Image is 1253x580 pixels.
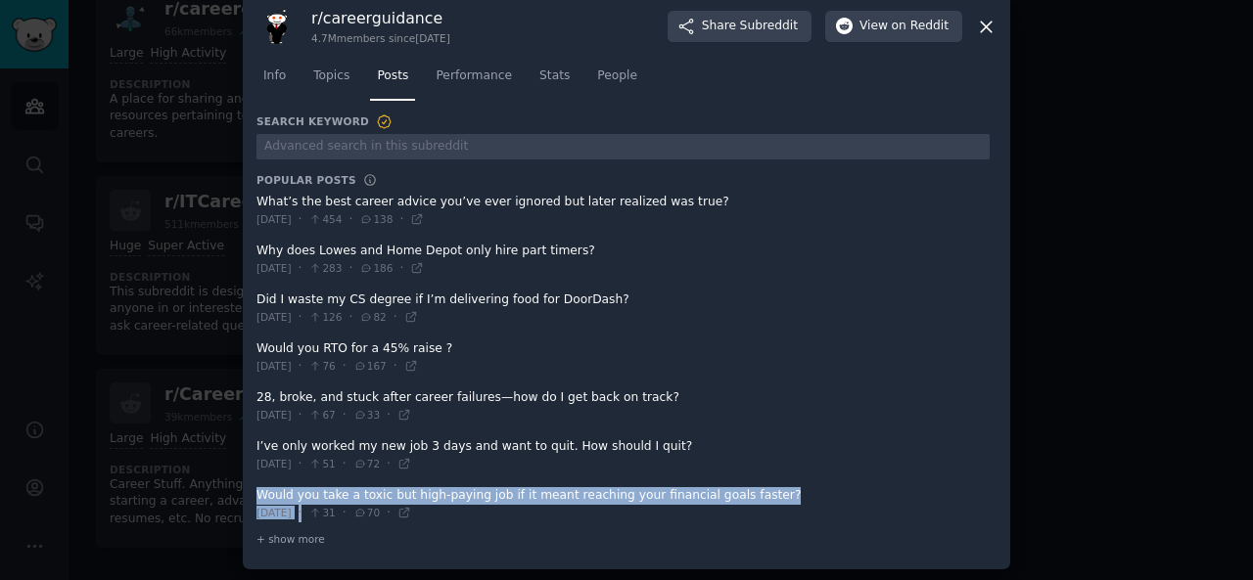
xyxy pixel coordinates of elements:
[387,505,391,522] span: ·
[343,358,347,376] span: ·
[429,61,519,101] a: Performance
[308,408,335,422] span: 67
[308,212,342,226] span: 454
[533,61,577,101] a: Stats
[263,67,286,85] span: Info
[394,309,397,327] span: ·
[539,67,570,85] span: Stats
[299,407,302,424] span: ·
[348,211,352,229] span: ·
[256,532,325,546] span: + show more
[343,456,347,473] span: ·
[299,456,302,473] span: ·
[377,67,408,85] span: Posts
[311,8,450,28] h3: r/ careerguidance
[343,407,347,424] span: ·
[668,11,812,42] button: ShareSubreddit
[597,67,637,85] span: People
[343,505,347,522] span: ·
[313,67,349,85] span: Topics
[299,211,302,229] span: ·
[394,358,397,376] span: ·
[308,506,335,519] span: 31
[256,457,292,470] span: [DATE]
[256,61,293,101] a: Info
[353,457,380,470] span: 72
[299,358,302,376] span: ·
[370,61,415,101] a: Posts
[399,260,403,278] span: ·
[299,309,302,327] span: ·
[387,407,391,424] span: ·
[299,505,302,522] span: ·
[299,260,302,278] span: ·
[308,310,342,324] span: 126
[308,457,335,470] span: 51
[348,309,352,327] span: ·
[353,408,380,422] span: 33
[256,113,394,131] h3: Search Keyword
[348,260,352,278] span: ·
[436,67,512,85] span: Performance
[359,310,386,324] span: 82
[308,359,335,373] span: 76
[256,212,292,226] span: [DATE]
[353,506,380,519] span: 70
[825,11,962,42] button: Viewon Reddit
[256,359,292,373] span: [DATE]
[256,6,298,47] img: careerguidance
[359,261,393,275] span: 186
[359,212,393,226] span: 138
[892,18,949,35] span: on Reddit
[256,310,292,324] span: [DATE]
[308,261,342,275] span: 283
[399,211,403,229] span: ·
[740,18,798,35] span: Subreddit
[859,18,949,35] span: View
[256,506,292,519] span: [DATE]
[702,18,798,35] span: Share
[387,456,391,473] span: ·
[256,173,356,187] h3: Popular Posts
[256,134,990,160] input: Advanced search in this subreddit
[311,31,450,45] div: 4.7M members since [DATE]
[256,408,292,422] span: [DATE]
[306,61,356,101] a: Topics
[590,61,644,101] a: People
[256,261,292,275] span: [DATE]
[353,359,387,373] span: 167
